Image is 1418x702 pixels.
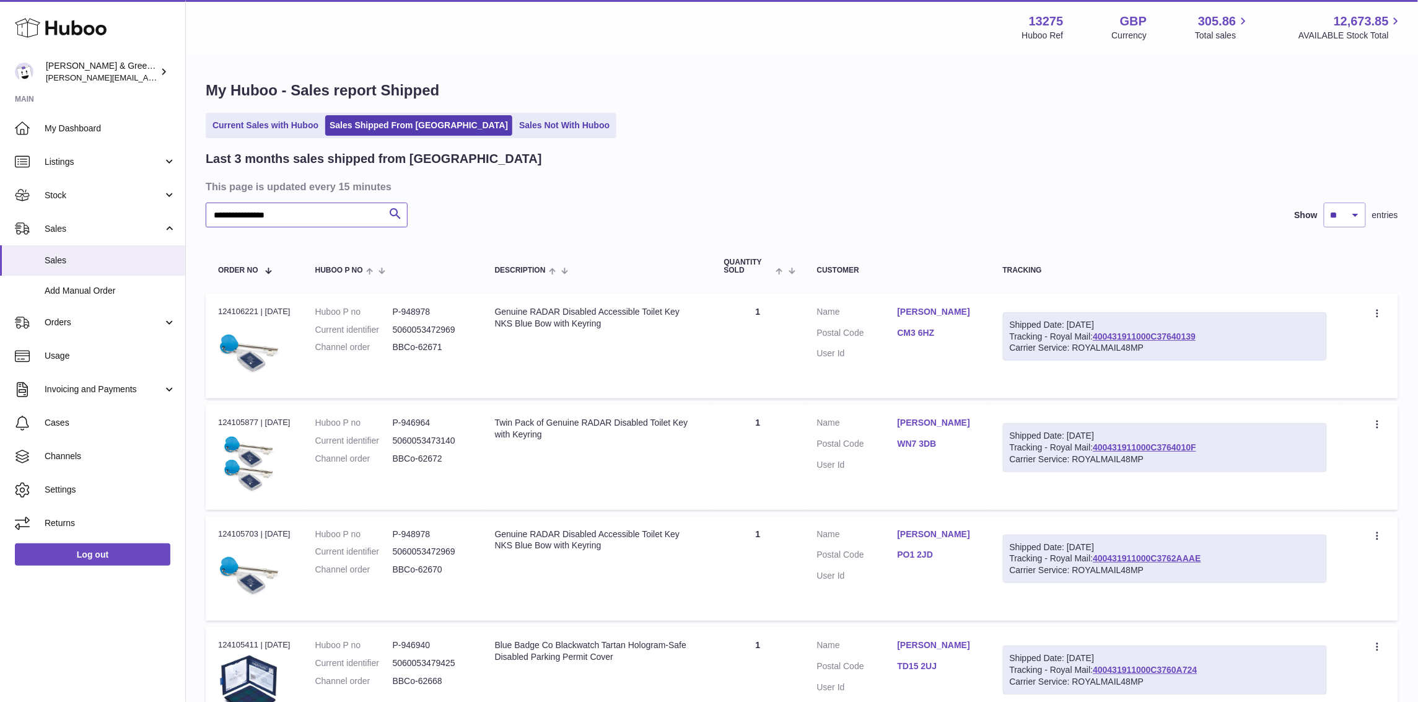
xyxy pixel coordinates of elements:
[393,564,470,576] dd: BBCo-62670
[45,190,163,201] span: Stock
[1195,30,1250,42] span: Total sales
[817,266,978,274] div: Customer
[495,306,699,330] div: Genuine RADAR Disabled Accessible Toilet Key NKS Blue Bow with Keyring
[206,81,1398,100] h1: My Huboo - Sales report Shipped
[817,660,898,675] dt: Postal Code
[1003,423,1327,472] div: Tracking - Royal Mail:
[817,529,898,543] dt: Name
[45,317,163,328] span: Orders
[206,151,542,167] h2: Last 3 months sales shipped from [GEOGRAPHIC_DATA]
[1198,13,1236,30] span: 305.86
[393,546,470,558] dd: 5060053472969
[45,417,176,429] span: Cases
[817,459,898,471] dt: User Id
[45,517,176,529] span: Returns
[1093,665,1197,675] a: 400431911000C3760A724
[45,123,176,134] span: My Dashboard
[206,180,1395,193] h3: This page is updated every 15 minutes
[315,324,393,336] dt: Current identifier
[45,484,176,496] span: Settings
[218,543,280,605] img: $_57.JPG
[315,417,393,429] dt: Huboo P no
[393,341,470,353] dd: BBCo-62671
[46,60,157,84] div: [PERSON_NAME] & Green Ltd
[1334,13,1389,30] span: 12,673.85
[898,417,978,429] a: [PERSON_NAME]
[315,266,363,274] span: Huboo P no
[817,639,898,654] dt: Name
[898,306,978,318] a: [PERSON_NAME]
[218,417,291,428] div: 124105877 | [DATE]
[1010,319,1320,331] div: Shipped Date: [DATE]
[1120,13,1147,30] strong: GBP
[1010,652,1320,664] div: Shipped Date: [DATE]
[495,529,699,552] div: Genuine RADAR Disabled Accessible Toilet Key NKS Blue Bow with Keyring
[393,529,470,540] dd: P-948978
[393,306,470,318] dd: P-948978
[817,570,898,582] dt: User Id
[393,639,470,651] dd: P-946940
[45,384,163,395] span: Invoicing and Payments
[1195,13,1250,42] a: 305.86 Total sales
[817,549,898,564] dt: Postal Code
[325,115,512,136] a: Sales Shipped From [GEOGRAPHIC_DATA]
[1295,209,1318,221] label: Show
[1010,676,1320,688] div: Carrier Service: ROYALMAIL48MP
[1010,454,1320,465] div: Carrier Service: ROYALMAIL48MP
[817,306,898,321] dt: Name
[1093,331,1196,341] a: 400431911000C37640139
[315,306,393,318] dt: Huboo P no
[495,639,699,663] div: Blue Badge Co Blackwatch Tartan Hologram-Safe Disabled Parking Permit Cover
[1298,13,1403,42] a: 12,673.85 AVAILABLE Stock Total
[1029,13,1064,30] strong: 13275
[817,682,898,693] dt: User Id
[898,639,978,651] a: [PERSON_NAME]
[1003,535,1327,584] div: Tracking - Royal Mail:
[315,435,393,447] dt: Current identifier
[218,306,291,317] div: 124106221 | [DATE]
[218,321,280,383] img: $_57.JPG
[315,529,393,540] dt: Huboo P no
[218,529,291,540] div: 124105703 | [DATE]
[817,327,898,342] dt: Postal Code
[495,266,546,274] span: Description
[45,450,176,462] span: Channels
[315,453,393,465] dt: Channel order
[45,350,176,362] span: Usage
[393,453,470,465] dd: BBCo-62672
[315,639,393,651] dt: Huboo P no
[15,543,170,566] a: Log out
[1010,542,1320,553] div: Shipped Date: [DATE]
[712,405,805,509] td: 1
[393,675,470,687] dd: BBCo-62668
[1010,430,1320,442] div: Shipped Date: [DATE]
[15,63,33,81] img: ellen@bluebadgecompany.co.uk
[898,549,978,561] a: PO1 2JD
[1298,30,1403,42] span: AVAILABLE Stock Total
[1372,209,1398,221] span: entries
[315,546,393,558] dt: Current identifier
[208,115,323,136] a: Current Sales with Huboo
[218,639,291,651] div: 124105411 | [DATE]
[817,348,898,359] dt: User Id
[1003,646,1327,695] div: Tracking - Royal Mail:
[724,258,773,274] span: Quantity Sold
[315,675,393,687] dt: Channel order
[218,266,258,274] span: Order No
[315,341,393,353] dt: Channel order
[898,438,978,450] a: WN7 3DB
[393,324,470,336] dd: 5060053472969
[45,285,176,297] span: Add Manual Order
[45,156,163,168] span: Listings
[817,417,898,432] dt: Name
[1010,342,1320,354] div: Carrier Service: ROYALMAIL48MP
[315,657,393,669] dt: Current identifier
[315,564,393,576] dt: Channel order
[1003,266,1327,274] div: Tracking
[495,417,699,441] div: Twin Pack of Genuine RADAR Disabled Toilet Key with Keyring
[898,660,978,672] a: TD15 2UJ
[1093,553,1201,563] a: 400431911000C3762AAAE
[393,417,470,429] dd: P-946964
[712,294,805,398] td: 1
[1003,312,1327,361] div: Tracking - Royal Mail:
